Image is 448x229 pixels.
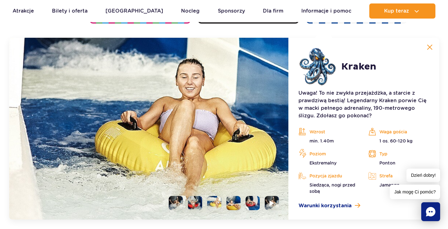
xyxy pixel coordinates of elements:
h2: Kraken [341,61,376,72]
p: Waga gościa [368,127,429,137]
p: Poziom [298,149,359,159]
button: Kup teraz [369,3,435,19]
p: Strefa [368,171,429,181]
a: Dla firm [263,3,283,19]
a: Bilety i oferta [52,3,88,19]
p: 1 os. 60-120 kg [368,138,429,144]
a: Atrakcje [13,3,34,19]
p: Uwaga! To nie zwykła przejażdżka, a starcie z prawdziwą bestią! Legendarny Kraken porwie Cię w ma... [298,89,429,120]
p: Siedząca, nogi przed sobą [298,182,359,194]
a: Nocleg [181,3,200,19]
p: Pozycja zjazdu [298,171,359,181]
img: 683e9df96f1c7957131151.png [298,48,336,86]
p: min. 1.40m [298,138,359,144]
span: Warunki korzystania [298,202,352,209]
p: Typ [368,149,429,159]
a: Informacje i pomoc [301,3,351,19]
a: Sponsorzy [218,3,245,19]
span: Jak mogę Ci pomóc? [390,185,440,199]
a: Warunki korzystania [298,202,429,209]
p: Jamango [368,182,429,188]
div: Chat [421,202,440,221]
p: Ekstremalny [298,160,359,166]
span: Dzień dobry! [406,169,440,182]
span: Kup teraz [384,8,409,14]
a: [GEOGRAPHIC_DATA] [105,3,163,19]
p: Ponton [368,160,429,166]
p: Wzrost [298,127,359,137]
